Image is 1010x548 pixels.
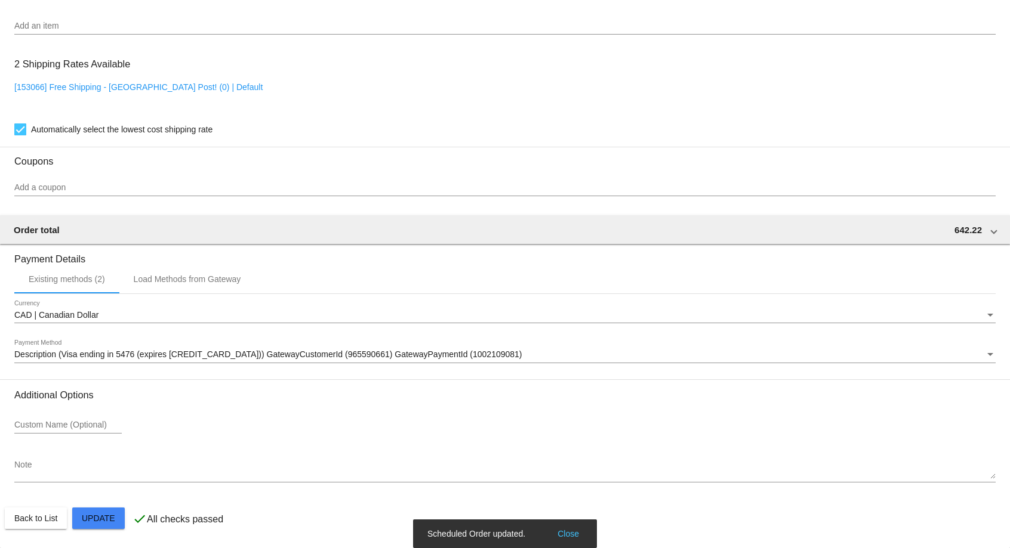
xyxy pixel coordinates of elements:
input: Add an item [14,21,996,31]
div: Load Methods from Gateway [134,274,241,284]
mat-icon: check [133,512,147,526]
h3: Additional Options [14,389,996,401]
mat-select: Currency [14,311,996,320]
span: Automatically select the lowest cost shipping rate [31,122,213,137]
h3: Payment Details [14,244,996,265]
span: Description (Visa ending in 5476 (expires [CREDIT_CARD_DATA])) GatewayCustomerId (965590661) Gate... [14,349,522,359]
span: CAD | Canadian Dollar [14,310,98,320]
button: Update [72,507,125,529]
span: 642.22 [954,225,982,235]
button: Back to List [5,507,67,529]
simple-snack-bar: Scheduled Order updated. [427,528,583,540]
input: Add a coupon [14,183,996,193]
span: Update [82,513,115,523]
p: All checks passed [147,514,223,525]
span: Back to List [14,513,57,523]
span: Order total [14,225,60,235]
mat-select: Payment Method [14,350,996,360]
h3: 2 Shipping Rates Available [14,51,130,77]
a: [153066] Free Shipping - [GEOGRAPHIC_DATA] Post! (0) | Default [14,82,263,92]
button: Close [554,528,583,540]
h3: Coupons [14,147,996,167]
input: Custom Name (Optional) [14,420,122,430]
div: Existing methods (2) [29,274,105,284]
